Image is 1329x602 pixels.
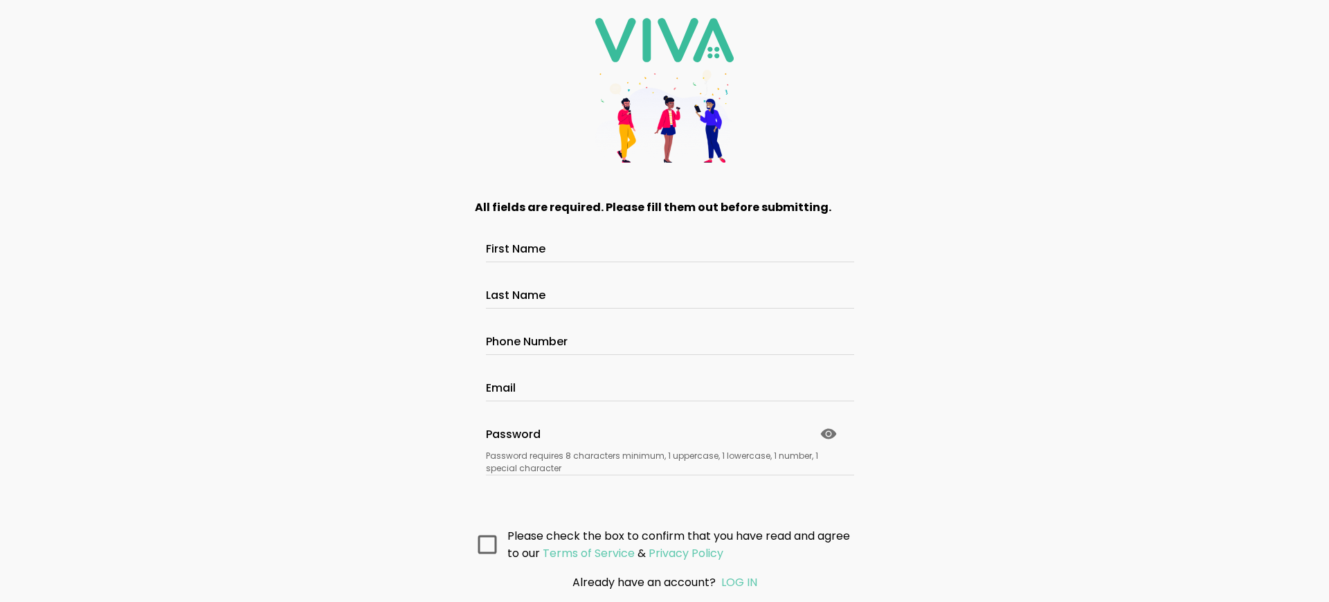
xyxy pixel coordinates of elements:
ion-text: Privacy Policy [649,545,723,561]
strong: All fields are required. Please fill them out before submitting. [475,199,831,215]
ion-text: Terms of Service [543,545,635,561]
ion-col: Please check the box to confirm that you have read and agree to our & [504,524,858,565]
div: Already have an account? [503,574,826,591]
a: LOG IN [721,574,757,590]
ion-text: Password requires 8 characters minimum, 1 uppercase, 1 lowercase, 1 number, 1 special character [486,450,843,475]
